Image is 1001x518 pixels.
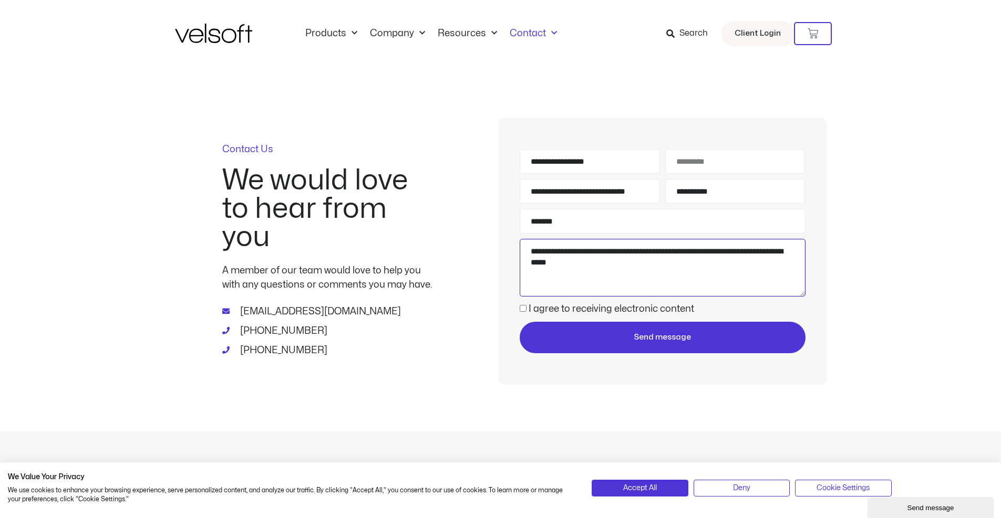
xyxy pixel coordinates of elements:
[299,28,563,39] nav: Menu
[721,21,794,46] a: Client Login
[694,480,790,496] button: Deny all cookies
[733,482,750,494] span: Deny
[299,28,364,39] a: ProductsMenu Toggle
[238,343,327,357] span: [PHONE_NUMBER]
[8,472,576,482] h2: We Value Your Privacy
[634,331,691,344] span: Send message
[679,27,708,40] span: Search
[592,480,688,496] button: Accept all cookies
[868,495,996,518] iframe: chat widget
[503,28,563,39] a: ContactMenu Toggle
[238,304,401,319] span: [EMAIL_ADDRESS][DOMAIN_NAME]
[666,25,715,43] a: Search
[8,486,576,504] p: We use cookies to enhance your browsing experience, serve personalized content, and analyze our t...
[175,24,252,43] img: Velsoft Training Materials
[238,324,327,338] span: [PHONE_NUMBER]
[623,482,657,494] span: Accept All
[817,482,870,494] span: Cookie Settings
[529,304,694,313] label: I agree to receiving electronic content
[735,27,781,40] span: Client Login
[222,145,432,154] p: Contact Us
[222,304,432,319] a: [EMAIL_ADDRESS][DOMAIN_NAME]
[431,28,503,39] a: ResourcesMenu Toggle
[520,322,805,353] button: Send message
[222,263,432,292] p: A member of our team would love to help you with any questions or comments you may have.
[364,28,431,39] a: CompanyMenu Toggle
[222,166,432,251] h2: We would love to hear from you
[795,480,891,496] button: Adjust cookie preferences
